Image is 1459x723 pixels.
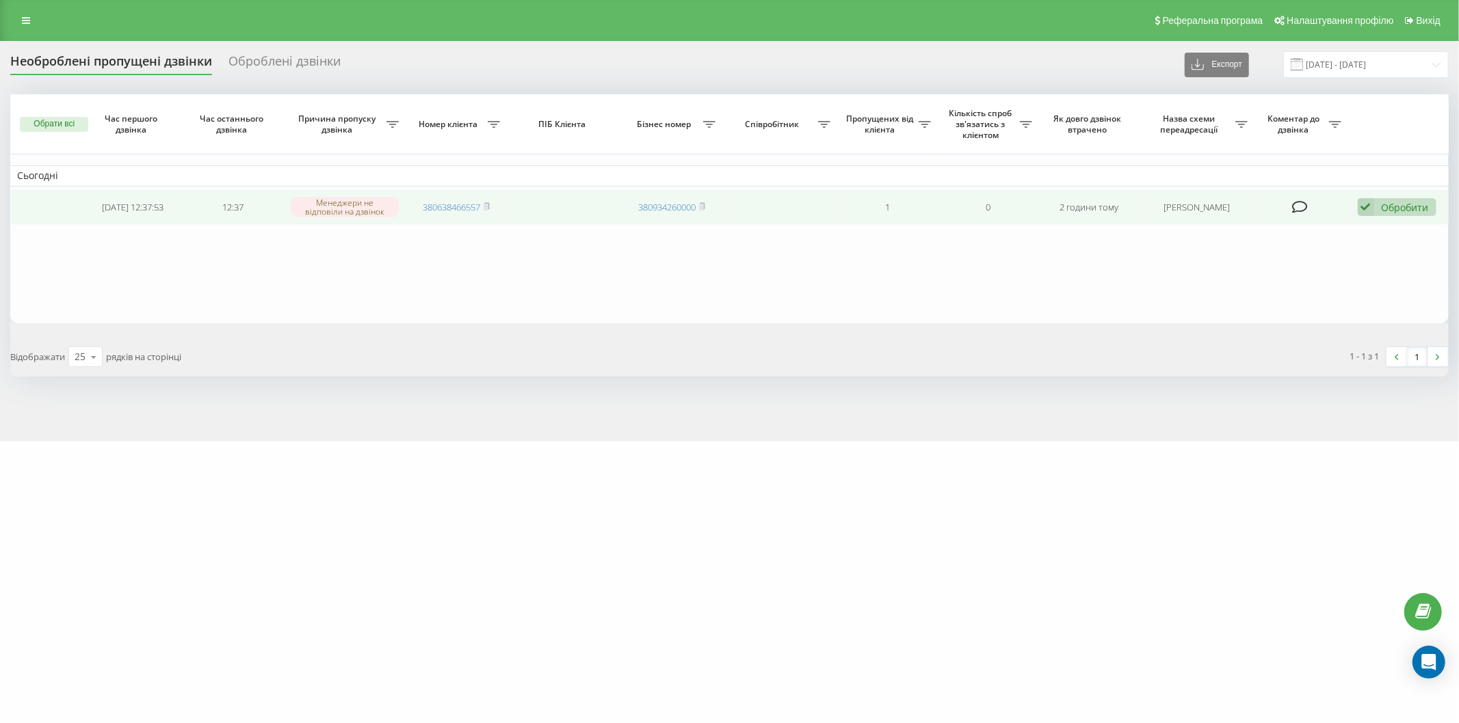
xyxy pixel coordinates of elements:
div: Менеджери не відповіли на дзвінок [291,197,399,217]
div: 25 [75,350,86,364]
span: Співробітник [729,119,818,130]
span: ПІБ Клієнта [518,119,609,130]
span: Як довго дзвінок втрачено [1050,113,1128,135]
div: 1 - 1 з 1 [1350,349,1380,363]
span: Кількість спроб зв'язатись з клієнтом [945,108,1019,140]
td: Сьогодні [10,165,1449,186]
a: 380934260000 [638,201,696,213]
a: 380638466557 [423,201,480,213]
span: Коментар до дзвінка [1261,113,1329,135]
td: 12:37 [183,189,283,226]
span: Час першого дзвінка [94,113,172,135]
td: 0 [938,189,1038,226]
div: Open Intercom Messenger [1412,646,1445,679]
div: Обробити [1382,201,1429,214]
button: Обрати всі [20,117,88,132]
span: Причина пропуску дзвінка [291,113,387,135]
span: Налаштування профілю [1287,15,1393,26]
span: Бізнес номер [629,119,703,130]
span: рядків на сторінці [106,351,181,363]
button: Експорт [1185,53,1249,77]
a: 1 [1407,347,1428,366]
div: Оброблені дзвінки [228,54,341,75]
td: 2 години тому [1039,189,1140,226]
div: Необроблені пропущені дзвінки [10,54,212,75]
span: Час останнього дзвінка [194,113,272,135]
span: Реферальна програма [1163,15,1263,26]
span: Назва схеми переадресації [1146,113,1235,135]
span: Вихід [1417,15,1441,26]
td: [DATE] 12:37:53 [82,189,183,226]
td: [PERSON_NAME] [1140,189,1254,226]
span: Номер клієнта [412,119,487,130]
span: Пропущених від клієнта [844,113,919,135]
span: Відображати [10,351,65,363]
td: 1 [837,189,938,226]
